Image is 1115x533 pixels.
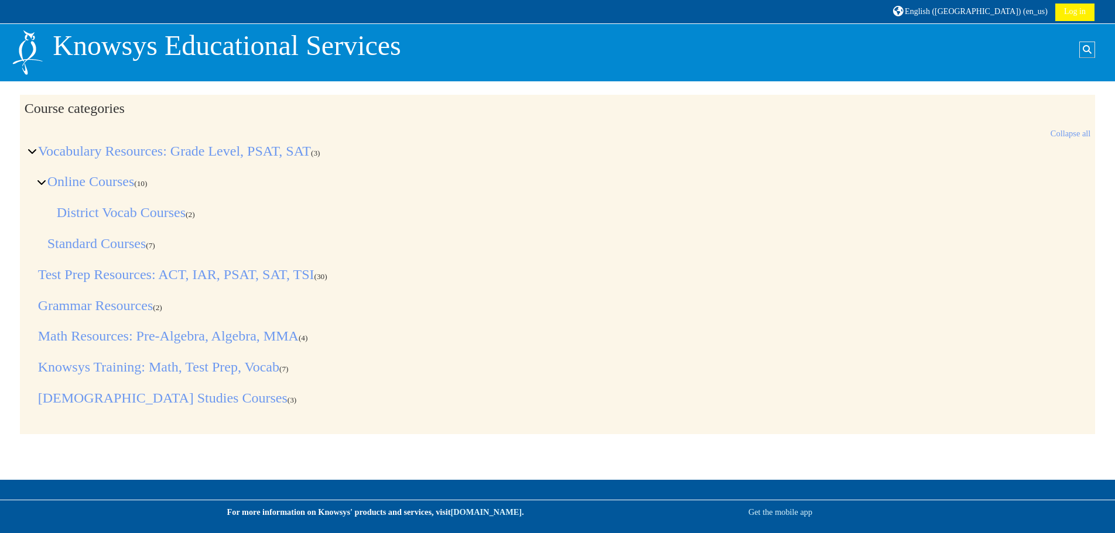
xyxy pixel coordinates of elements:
span: Number of courses [279,364,289,373]
span: Number of courses [153,303,162,312]
span: Number of courses [299,333,308,342]
span: Number of courses [311,149,320,157]
a: Log in [1055,4,1095,21]
a: Collapse all [1051,129,1091,138]
span: Number of courses [314,272,327,281]
a: Test Prep Resources: ACT, IAR, PSAT, SAT, TSI [38,267,314,282]
h2: Course categories [25,100,1091,117]
a: English ([GEOGRAPHIC_DATA]) ‎(en_us)‎ [891,2,1049,20]
a: Vocabulary Resources: Grade Level, PSAT, SAT [38,143,311,159]
a: Home [11,47,44,56]
a: Math Resources: Pre-Algebra, Algebra, MMA [38,328,299,343]
span: English ([GEOGRAPHIC_DATA]) ‎(en_us)‎ [905,7,1048,16]
a: [DEMOGRAPHIC_DATA] Studies Courses [38,390,288,405]
span: Number of courses [288,396,297,404]
a: Standard Courses [47,236,146,251]
a: [DOMAIN_NAME] [451,507,522,517]
span: Number of courses [186,210,195,219]
a: Grammar Resources [38,298,153,313]
a: Get the mobile app [748,507,812,517]
a: Online Courses [47,174,135,189]
img: Logo [11,29,44,76]
span: Number of courses [146,241,155,250]
span: Number of courses [134,179,147,188]
a: District Vocab Courses [57,205,186,220]
strong: For more information on Knowsys' products and services, visit . [227,507,524,517]
p: Knowsys Educational Services [53,29,401,63]
a: Knowsys Training: Math, Test Prep, Vocab [38,359,279,374]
